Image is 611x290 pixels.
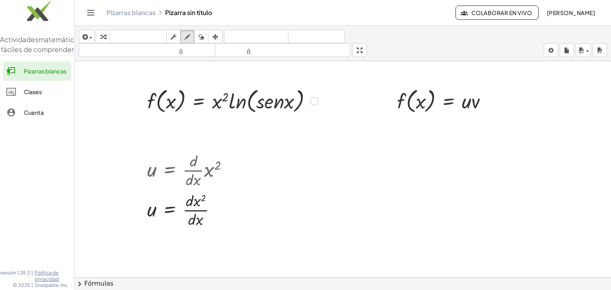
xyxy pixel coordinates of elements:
[31,270,33,276] font: |
[224,30,288,43] button: deshacer
[84,6,97,19] button: Cambiar navegación
[84,280,113,287] font: Fórmulas
[471,9,532,16] font: Colaborar en vivo
[547,9,595,16] font: [PERSON_NAME]
[75,277,611,290] button: chevron_rightFórmulas
[226,33,286,41] font: deshacer
[112,33,165,41] font: teclado
[3,103,71,122] a: Cuenta
[3,82,71,101] a: Clases
[107,8,156,17] font: Pizarras blancas
[31,282,33,288] font: |
[81,46,213,54] font: tamaño_del_formato
[24,88,42,95] font: Clases
[75,279,84,289] span: chevron_right
[13,282,30,288] font: © 2025
[217,46,349,54] font: tamaño_del_formato
[288,30,345,43] button: rehacer
[290,33,343,41] font: rehacer
[110,30,167,43] button: teclado
[1,35,82,54] font: matemáticas fáciles de comprender
[24,109,44,116] font: Cuenta
[79,43,215,57] button: tamaño_del_formato
[540,6,601,20] button: [PERSON_NAME]
[35,270,74,282] a: Política de privacidad
[215,43,351,57] button: tamaño_del_formato
[24,68,66,75] font: Pizarras blancas
[35,270,59,282] font: Política de privacidad
[107,9,156,17] a: Pizarras blancas
[455,6,539,20] button: Colaborar en vivo
[35,282,68,288] font: Graspable, Inc.
[3,62,71,81] a: Pizarras blancas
